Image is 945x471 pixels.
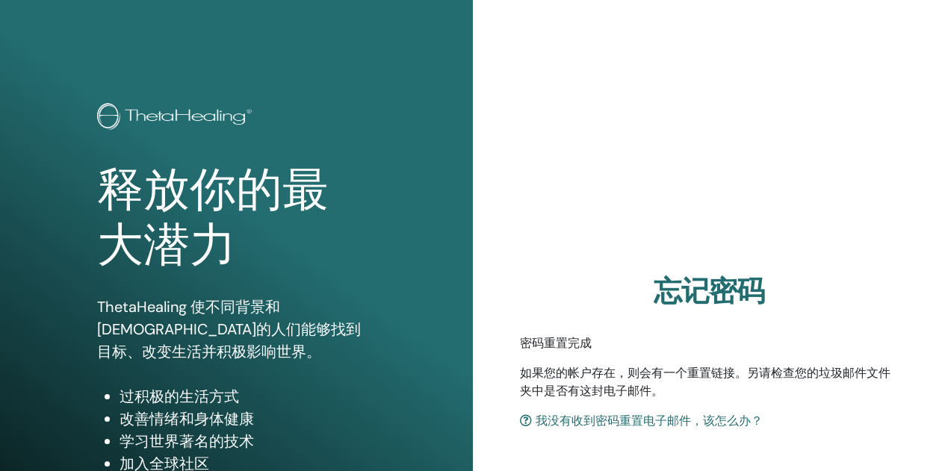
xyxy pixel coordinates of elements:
[97,163,375,274] h1: 释放你的最大潜力
[120,385,375,408] li: 过积极的生活方式
[520,334,899,352] p: 密码重置完成
[520,275,899,309] h2: 忘记密码
[97,296,375,363] p: ThetaHealing 使不同背景和[DEMOGRAPHIC_DATA]的人们能够找到目标、改变生活并积极影响世界。
[520,414,763,428] a: 我没有收到密码重置电子邮件，该怎么办？
[120,408,375,430] li: 改善情绪和身体健康
[520,364,899,400] p: 如果您的帐户存在，则会有一个重置链接。另请检查您的垃圾邮件文件夹中是否有这封电子邮件。
[120,430,375,452] li: 学习世界著名的技术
